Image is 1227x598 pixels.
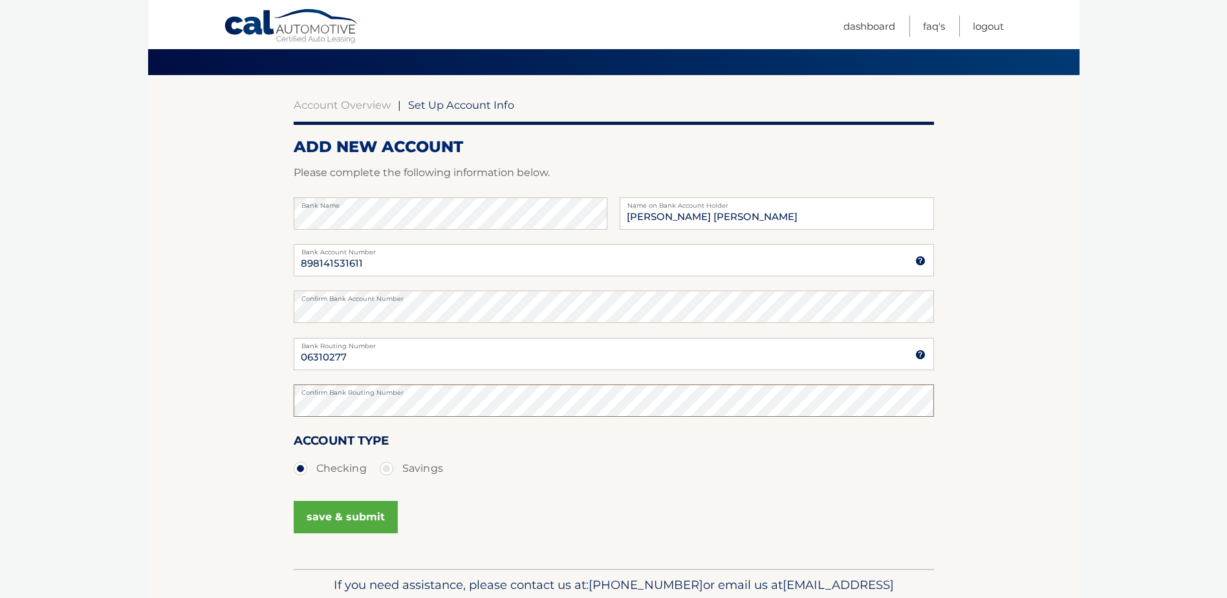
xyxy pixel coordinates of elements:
[294,456,367,482] label: Checking
[915,256,926,266] img: tooltip.svg
[294,137,934,157] h2: ADD NEW ACCOUNT
[620,197,933,230] input: Name on Account (Account Holder Name)
[294,98,391,111] a: Account Overview
[294,338,934,348] label: Bank Routing Number
[294,164,934,182] p: Please complete the following information below.
[294,197,607,208] label: Bank Name
[589,577,703,592] span: [PHONE_NUMBER]
[398,98,401,111] span: |
[923,16,945,37] a: FAQ's
[294,244,934,254] label: Bank Account Number
[224,8,360,46] a: Cal Automotive
[294,431,389,455] label: Account Type
[380,456,443,482] label: Savings
[408,98,514,111] span: Set Up Account Info
[973,16,1004,37] a: Logout
[915,349,926,360] img: tooltip.svg
[294,384,934,395] label: Confirm Bank Routing Number
[294,338,934,370] input: Bank Routing Number
[294,244,934,276] input: Bank Account Number
[620,197,933,208] label: Name on Bank Account Holder
[843,16,895,37] a: Dashboard
[294,291,934,301] label: Confirm Bank Account Number
[294,501,398,533] button: save & submit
